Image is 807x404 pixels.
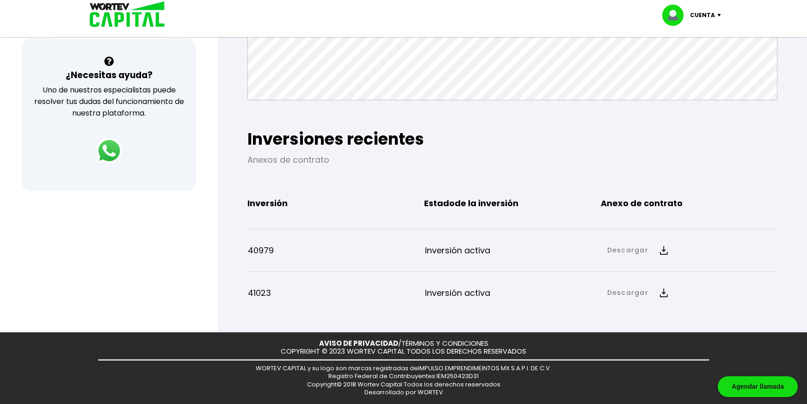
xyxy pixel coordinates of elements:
[455,197,518,209] b: de la inversión
[425,244,602,257] p: Inversión activa
[718,376,798,397] div: Agendar llamada
[602,283,673,303] button: Descargar
[690,8,715,22] p: Cuenta
[602,240,673,260] button: Descargar
[34,84,184,119] p: Uno de nuestros especialistas puede resolver tus dudas del funcionamiento de nuestra plataforma.
[256,364,551,373] span: WORTEV CAPITAL y su logo son marcas registradas de IMPULSO EMPRENDIMEINTOS MX S.A.P.I. DE C.V.
[319,338,398,348] a: AVISO DE PRIVACIDAD
[364,388,443,397] span: Desarrollado por WORTEV
[601,196,683,210] b: Anexo de contrato
[248,286,425,300] p: 41023
[607,245,648,255] a: Descargar
[607,288,648,298] a: Descargar
[401,338,488,348] a: TÉRMINOS Y CONDICIONES
[660,246,668,255] img: descarga
[715,14,727,17] img: icon-down
[425,286,602,300] p: Inversión activa
[96,138,122,164] img: logos_whatsapp-icon.242b2217.svg
[307,380,500,389] span: Copyright© 2018 Wortev Capital Todos los derechos reservados
[247,196,288,210] b: Inversión
[424,196,518,210] b: Estado
[328,372,479,380] span: Registro Federal de Contribuyentes: IEM250423D31
[319,340,488,348] p: /
[247,130,777,148] h2: Inversiones recientes
[247,154,329,165] a: Anexos de contrato
[281,348,526,355] p: COPYRIGHT © 2023 WORTEV CAPITAL TODOS LOS DERECHOS RESERVADOS
[662,5,690,26] img: profile-image
[660,288,668,297] img: descarga
[248,244,425,257] p: 40979
[66,68,153,82] h3: ¿Necesitas ayuda?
